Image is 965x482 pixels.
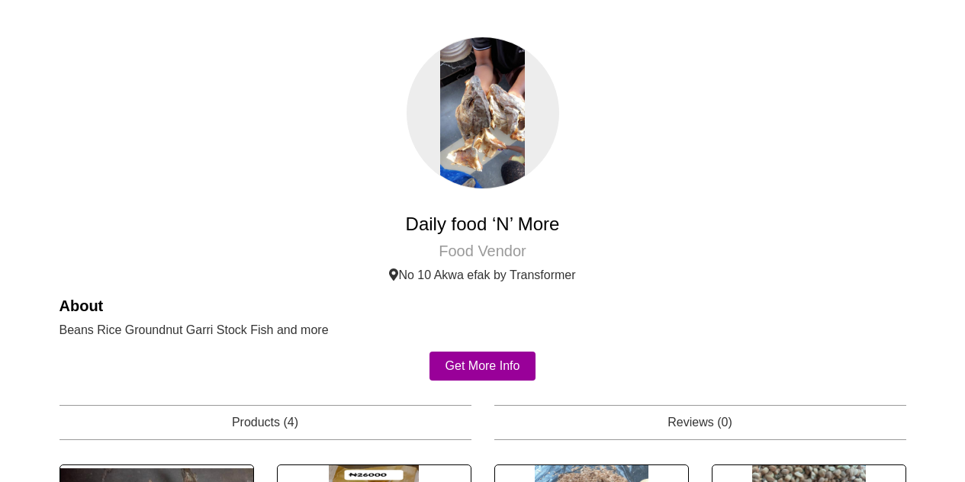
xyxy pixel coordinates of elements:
[60,405,471,440] p: Products (4)
[494,405,906,440] p: Reviews (0)
[60,242,906,260] h5: Food Vendor
[60,214,906,236] h4: Daily food ‘N’ More
[407,37,559,189] img: logo
[60,297,104,314] b: About
[60,321,906,339] p: Beans Rice Groundnut Garri Stock Fish and more
[60,266,906,284] p: No 10 Akwa efak by Transformer
[429,352,536,381] a: Get More Info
